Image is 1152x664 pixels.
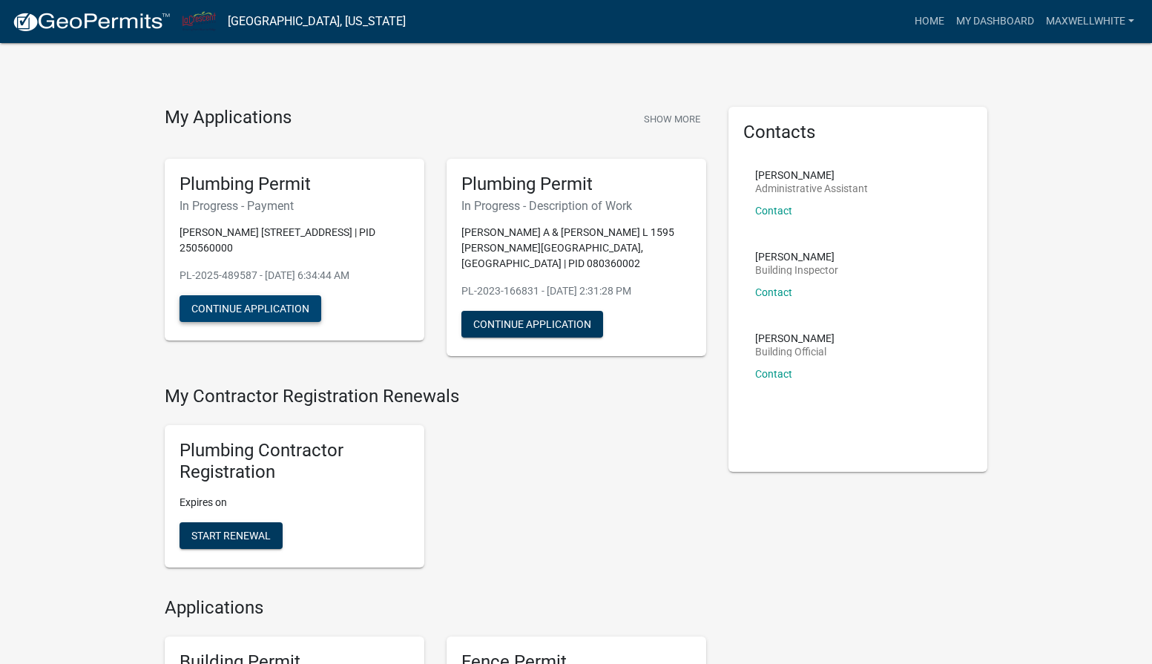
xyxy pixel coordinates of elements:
p: [PERSON_NAME] [STREET_ADDRESS] | PID 250560000 [180,225,409,256]
p: Administrative Assistant [755,183,868,194]
p: Expires on [180,495,409,510]
a: Contact [755,286,792,298]
h5: Contacts [743,122,973,143]
h6: In Progress - Description of Work [461,199,691,213]
a: Contact [755,205,792,217]
p: Building Inspector [755,265,838,275]
h5: Plumbing Contractor Registration [180,440,409,483]
p: PL-2025-489587 - [DATE] 6:34:44 AM [180,268,409,283]
p: [PERSON_NAME] A & [PERSON_NAME] L 1595 [PERSON_NAME][GEOGRAPHIC_DATA], [GEOGRAPHIC_DATA] | PID 08... [461,225,691,272]
button: Continue Application [461,311,603,338]
p: [PERSON_NAME] [755,333,835,343]
p: Building Official [755,346,835,357]
button: Show More [638,107,706,131]
a: MaxwellWhite [1040,7,1140,36]
a: Home [909,7,950,36]
p: [PERSON_NAME] [755,252,838,262]
button: Continue Application [180,295,321,322]
a: Contact [755,368,792,380]
img: City of La Crescent, Minnesota [182,11,216,31]
wm-registration-list-section: My Contractor Registration Renewals [165,386,706,579]
a: My Dashboard [950,7,1040,36]
a: [GEOGRAPHIC_DATA], [US_STATE] [228,9,406,34]
h4: My Applications [165,107,292,129]
p: PL-2023-166831 - [DATE] 2:31:28 PM [461,283,691,299]
h5: Plumbing Permit [180,174,409,195]
h4: My Contractor Registration Renewals [165,386,706,407]
span: Start Renewal [191,529,271,541]
h6: In Progress - Payment [180,199,409,213]
h5: Plumbing Permit [461,174,691,195]
h4: Applications [165,597,706,619]
p: [PERSON_NAME] [755,170,868,180]
button: Start Renewal [180,522,283,549]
